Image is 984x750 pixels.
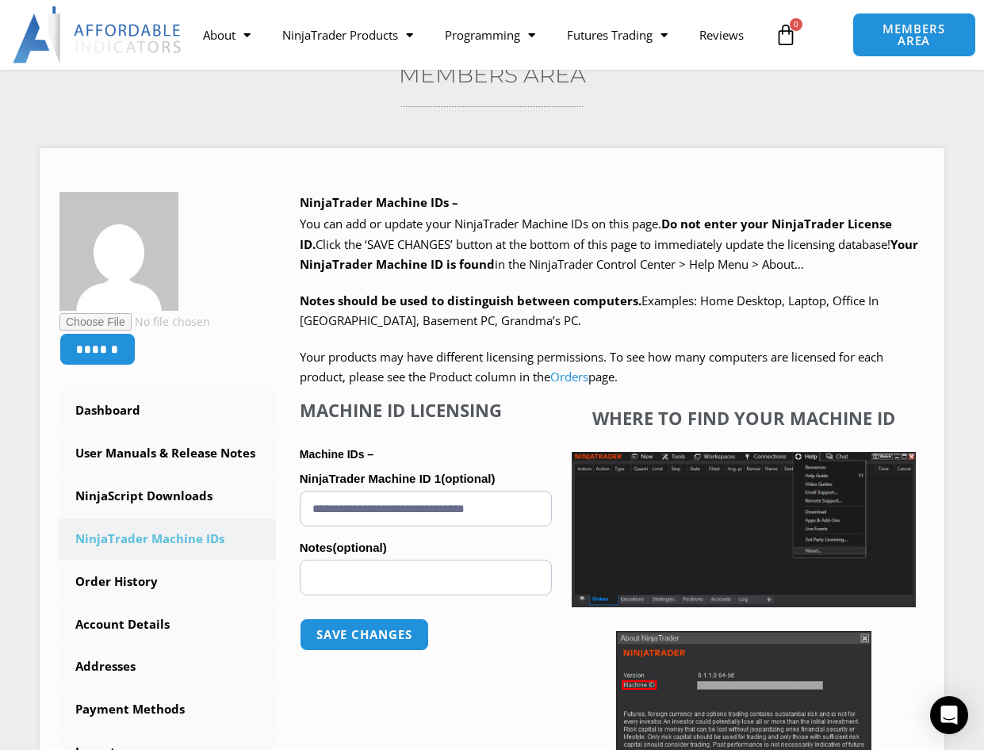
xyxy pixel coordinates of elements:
a: Futures Trading [551,17,683,53]
span: You can add or update your NinjaTrader Machine IDs on this page. [300,216,661,232]
img: Screenshot 2025-01-17 1155544 | Affordable Indicators – NinjaTrader [572,452,916,607]
strong: Notes should be used to distinguish between computers. [300,293,641,308]
a: Orders [550,369,588,385]
b: Do not enter your NinjaTrader License ID. [300,216,892,252]
span: Examples: Home Desktop, Laptop, Office In [GEOGRAPHIC_DATA], Basement PC, Grandma’s PC. [300,293,879,329]
span: Click the ‘SAVE CHANGES’ button at the bottom of this page to immediately update the licensing da... [300,236,918,273]
a: Reviews [683,17,760,53]
span: 0 [790,18,802,31]
b: NinjaTrader Machine IDs – [300,194,458,210]
img: 7908f863f5471bb8f0ecdf879fc70730ae319b96f6794e6462ccc307e6f39a65 [59,192,178,311]
a: Account Details [59,604,276,645]
a: Addresses [59,646,276,687]
h4: Where to find your Machine ID [572,408,916,428]
label: NinjaTrader Machine ID 1 [300,467,552,491]
strong: Machine IDs – [300,448,373,461]
label: Notes [300,536,552,560]
a: About [187,17,266,53]
a: User Manuals & Release Notes [59,433,276,474]
span: Your products may have different licensing permissions. To see how many computers are licensed fo... [300,349,883,385]
a: NinjaTrader Products [266,17,429,53]
a: Dashboard [59,390,276,431]
span: (optional) [441,472,495,485]
a: Order History [59,561,276,603]
a: Payment Methods [59,689,276,730]
nav: Menu [187,17,768,53]
span: MEMBERS AREA [869,23,959,47]
a: 0 [751,12,821,58]
img: LogoAI | Affordable Indicators – NinjaTrader [13,6,183,63]
button: Save changes [300,618,429,651]
a: Members Area [399,61,586,88]
div: Open Intercom Messenger [930,696,968,734]
a: Programming [429,17,551,53]
a: NinjaScript Downloads [59,476,276,517]
a: MEMBERS AREA [852,13,976,57]
h4: Machine ID Licensing [300,400,552,420]
a: NinjaTrader Machine IDs [59,518,276,560]
span: (optional) [332,541,386,554]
